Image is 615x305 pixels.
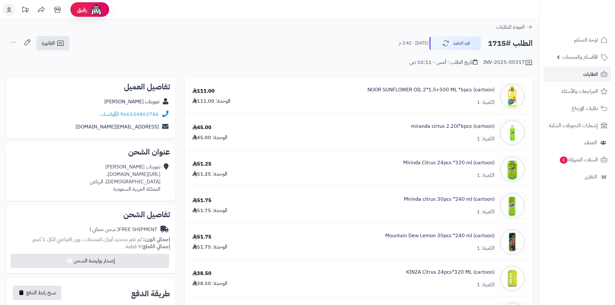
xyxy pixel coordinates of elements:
h2: الطلب #1715 [488,37,533,50]
img: 1747566616-1481083d-48b6-4b0f-b89f-c8f09a39-90x90.jpg [500,193,525,219]
a: Mirinda citrus 30pcs *240 ml (cartoon) [404,196,495,203]
a: العملاء [543,135,611,150]
img: 1747544486-c60db756-6ee7-44b0-a7d4-ec449800-90x90.jpg [500,120,525,146]
div: INV-2025-00317 [483,59,533,66]
button: قيد التنفيذ [429,36,481,50]
div: الوحدة: 45.00 [192,134,227,141]
span: المراجعات والأسئلة [561,87,598,96]
a: لوحة التحكم [543,32,611,48]
img: logo-2.png [571,17,609,31]
a: تموينات [PERSON_NAME] [104,98,159,106]
div: الوحدة: 38.50 [192,280,227,287]
img: 1747589449-eEOsKJiB4F4Qma4ScYfF0w0O3YO6UDZQ-90x90.jpg [500,229,525,255]
span: ( شحن مجاني ) [89,226,119,233]
span: لم تقم بتحديد أوزان للمنتجات ، وزن افتراضي للكل 1 كجم [33,236,142,243]
div: 51.75 [192,197,211,204]
span: الطلبات [583,70,598,79]
div: الكمية: 1 [477,208,495,216]
a: 966534802786 [120,110,159,118]
span: طلبات الإرجاع [572,104,598,113]
span: إشعارات التحويلات البنكية [549,121,598,130]
a: طلبات الإرجاع [543,101,611,116]
h2: عنوان الشحن [12,148,170,156]
img: 1747641138-mZbRFWJs0vgEZZX2PPwo5Ru34SqKmW9Y-90x90.jpg [500,266,525,291]
h2: تفاصيل العميل [12,83,170,91]
a: KINZA Citrus 24pcs*320 ML (cartoon) [406,269,495,276]
span: العملاء [584,138,597,147]
div: الكمية: 1 [477,99,495,106]
img: 1747454684-b8087f74-0e8b-48cd-a140-3a969ad6-90x90.jpg [500,83,525,109]
img: ai-face.png [90,3,103,16]
span: الفاتورة [42,39,55,47]
a: تحديثات المنصة [17,3,33,18]
a: [EMAIL_ADDRESS][DOMAIN_NAME] [76,123,159,131]
span: التقارير [585,172,597,181]
div: الوحدة: 51.75 [192,207,227,214]
small: [DATE] - 3:42 م [399,40,428,46]
div: الوحدة: 51.75 [192,243,227,251]
div: FREE SHIPMENT [89,226,157,233]
strong: إجمالي القطع: [141,243,170,250]
a: miranda cirtus 2.20l*6pcs (cartoon) [411,123,495,130]
small: 9 قطعة [126,243,170,250]
h2: تفاصيل الشحن [12,211,170,219]
button: إصدار بوليصة الشحن [11,254,169,268]
a: Mountain Dew Lemon 30pcs *240 ml (cartoon) [385,232,495,239]
div: 45.00 [192,124,211,131]
button: نسخ رابط الدفع [13,286,61,300]
a: الطلبات [543,66,611,82]
div: الكمية: 1 [477,172,495,179]
span: لوحة التحكم [574,36,598,45]
div: 111.00 [192,87,215,95]
span: العودة للطلبات [496,23,525,31]
div: الوحدة: 111.00 [192,97,231,105]
div: 38.50 [192,270,211,277]
div: الوحدة: 51.25 [192,170,227,178]
span: 0 [560,157,568,164]
a: الفاتورة [36,36,69,50]
img: 1747566452-bf88d184-d280-4ea7-9331-9e3669ef-90x90.jpg [500,156,525,182]
div: الكمية: 1 [477,135,495,143]
a: إشعارات التحويلات البنكية [543,118,611,133]
a: Mirinda Citrus 24pcs *320 ml (cartoon) [403,159,495,167]
span: الأقسام والمنتجات [562,53,598,62]
a: السلات المتروكة0 [543,152,611,168]
div: 51.75 [192,233,211,241]
a: التقارير [543,169,611,185]
a: NOOR SUNFLOWER OIL 2*1.5+500 ML *6pcs (cartoon) [367,86,495,94]
div: الكمية: 1 [477,281,495,289]
a: واتساب [100,110,119,118]
a: العودة للطلبات [496,23,533,31]
strong: إجمالي الوزن: [143,236,170,243]
div: تاريخ الطلب : أمس - 10:11 ص [409,59,477,66]
span: السلات المتروكة [559,155,598,164]
span: رفيق [77,6,87,14]
div: الكمية: 1 [477,245,495,252]
h2: طريقة الدفع [131,290,170,298]
div: 51.25 [192,160,211,168]
div: تموينات [PERSON_NAME] [URL][DOMAIN_NAME]، [DEMOGRAPHIC_DATA]، الرياض المملكة العربية السعودية [90,163,160,193]
a: المراجعات والأسئلة [543,84,611,99]
span: نسخ رابط الدفع [26,289,56,297]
